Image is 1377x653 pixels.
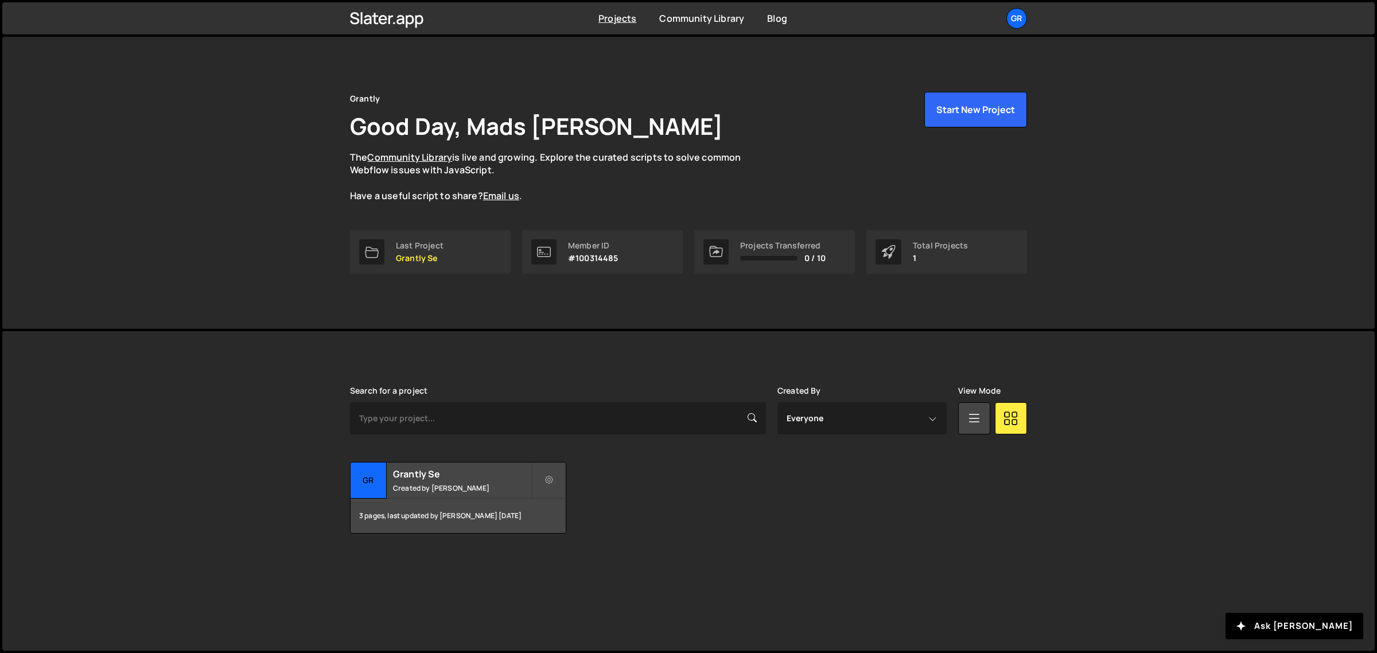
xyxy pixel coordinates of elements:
a: Community Library [659,12,744,25]
h1: Good Day, Mads [PERSON_NAME] [350,110,723,142]
div: Last Project [396,241,444,250]
div: Total Projects [913,241,968,250]
p: The is live and growing. Explore the curated scripts to solve common Webflow issues with JavaScri... [350,151,763,203]
a: Gr Grantly Se Created by [PERSON_NAME] 3 pages, last updated by [PERSON_NAME] [DATE] [350,462,566,534]
button: Start New Project [924,92,1027,127]
button: Ask [PERSON_NAME] [1226,613,1363,639]
p: Grantly Se [396,254,444,263]
div: Grantly [350,92,380,106]
a: Gr [1006,8,1027,29]
label: Created By [777,386,821,395]
div: Gr [351,462,387,499]
a: Email us [483,189,519,202]
div: Member ID [568,241,619,250]
input: Type your project... [350,402,766,434]
label: Search for a project [350,386,427,395]
a: Projects [598,12,636,25]
div: 3 pages, last updated by [PERSON_NAME] [DATE] [351,499,566,533]
label: View Mode [958,386,1001,395]
p: 1 [913,254,968,263]
a: Community Library [367,151,452,164]
small: Created by [PERSON_NAME] [393,483,531,493]
a: Last Project Grantly Se [350,230,511,274]
span: 0 / 10 [804,254,826,263]
p: #100314485 [568,254,619,263]
div: Projects Transferred [740,241,826,250]
h2: Grantly Se [393,468,531,480]
a: Blog [767,12,787,25]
